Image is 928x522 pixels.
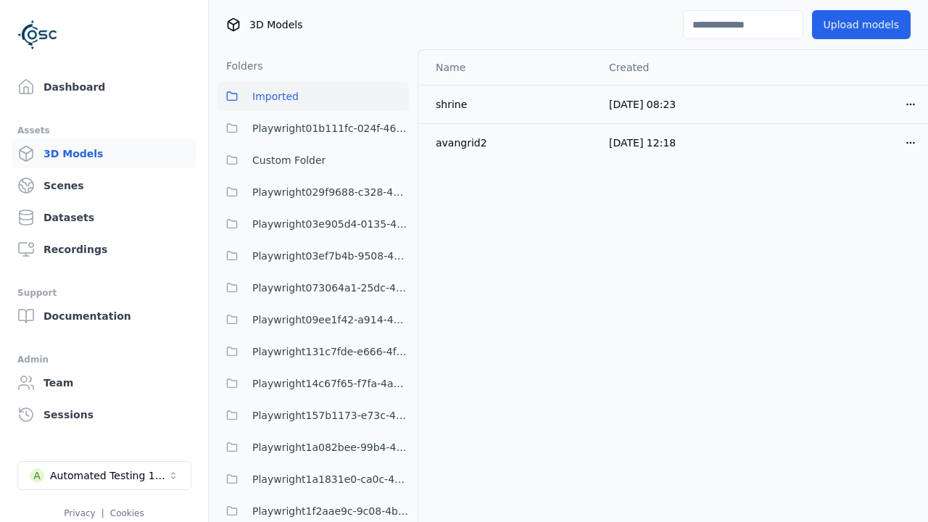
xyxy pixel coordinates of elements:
[252,120,409,137] span: Playwright01b111fc-024f-466d-9bae-c06bfb571c6d
[252,279,409,297] span: Playwright073064a1-25dc-42be-bd5d-9b023c0ea8dd
[609,99,676,110] span: [DATE] 08:23
[252,247,409,265] span: Playwright03ef7b4b-9508-47f0-8afd-5e0ec78663fc
[252,183,409,201] span: Playwright029f9688-c328-482d-9c42-3b0c529f8514
[217,210,409,239] button: Playwright03e905d4-0135-4922-94e2-0c56aa41bf04
[252,311,409,328] span: Playwright09ee1f42-a914-43b3-abf1-e7ca57cf5f96
[217,178,409,207] button: Playwright029f9688-c328-482d-9c42-3b0c529f8514
[64,508,95,518] a: Privacy
[217,146,409,175] button: Custom Folder
[12,139,196,168] a: 3D Models
[609,137,676,149] span: [DATE] 12:18
[12,203,196,232] a: Datasets
[249,17,302,32] span: 3D Models
[252,375,409,392] span: Playwright14c67f65-f7fa-4a69-9dce-fa9a259dcaa1
[17,351,191,368] div: Admin
[101,508,104,518] span: |
[217,59,263,73] h3: Folders
[812,10,911,39] button: Upload models
[17,14,58,55] img: Logo
[217,114,409,143] button: Playwright01b111fc-024f-466d-9bae-c06bfb571c6d
[50,468,167,483] div: Automated Testing 1 - Playwright
[252,215,409,233] span: Playwright03e905d4-0135-4922-94e2-0c56aa41bf04
[217,305,409,334] button: Playwright09ee1f42-a914-43b3-abf1-e7ca57cf5f96
[12,400,196,429] a: Sessions
[30,468,44,483] div: A
[17,284,191,302] div: Support
[252,88,299,105] span: Imported
[217,273,409,302] button: Playwright073064a1-25dc-42be-bd5d-9b023c0ea8dd
[217,241,409,270] button: Playwright03ef7b4b-9508-47f0-8afd-5e0ec78663fc
[217,465,409,494] button: Playwright1a1831e0-ca0c-4e14-bc08-f87064ef1ded
[12,171,196,200] a: Scenes
[436,136,586,150] div: avangrid2
[12,72,196,101] a: Dashboard
[252,407,409,424] span: Playwright157b1173-e73c-4808-a1ac-12e2e4cec217
[252,439,409,456] span: Playwright1a082bee-99b4-4375-8133-1395ef4c0af5
[252,152,326,169] span: Custom Folder
[110,508,144,518] a: Cookies
[12,235,196,264] a: Recordings
[597,50,762,85] th: Created
[436,97,586,112] div: shrine
[252,343,409,360] span: Playwright131c7fde-e666-4f3e-be7e-075966dc97bc
[252,471,409,488] span: Playwright1a1831e0-ca0c-4e14-bc08-f87064ef1ded
[17,122,191,139] div: Assets
[217,337,409,366] button: Playwright131c7fde-e666-4f3e-be7e-075966dc97bc
[217,401,409,430] button: Playwright157b1173-e73c-4808-a1ac-12e2e4cec217
[17,461,191,490] button: Select a workspace
[217,433,409,462] button: Playwright1a082bee-99b4-4375-8133-1395ef4c0af5
[217,82,409,111] button: Imported
[418,50,597,85] th: Name
[12,302,196,331] a: Documentation
[252,502,409,520] span: Playwright1f2aae9c-9c08-4bb6-a2d5-dc0ac64e971c
[12,368,196,397] a: Team
[217,369,409,398] button: Playwright14c67f65-f7fa-4a69-9dce-fa9a259dcaa1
